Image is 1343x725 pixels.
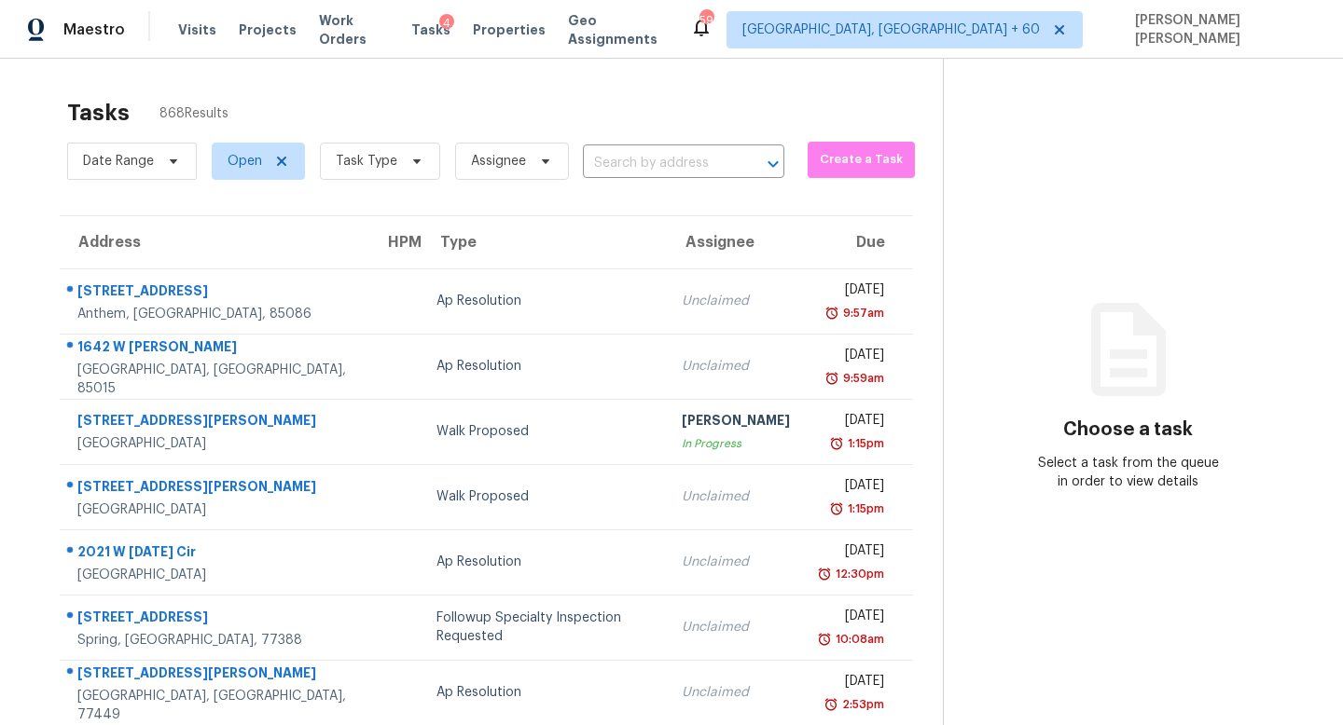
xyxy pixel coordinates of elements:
[682,292,790,310] div: Unclaimed
[63,21,125,39] span: Maestro
[760,151,786,177] button: Open
[369,216,422,268] th: HPM
[60,216,369,268] th: Address
[817,565,832,583] img: Overdue Alarm Icon
[820,346,884,369] div: [DATE]
[436,683,652,702] div: Ap Resolution
[583,149,732,178] input: Search by address
[77,566,354,584] div: [GEOGRAPHIC_DATA]
[682,683,790,702] div: Unclaimed
[439,14,454,33] div: 4
[422,216,667,268] th: Type
[568,11,668,48] span: Geo Assignments
[77,305,354,323] div: Anthem, [GEOGRAPHIC_DATA], 85086
[77,337,354,361] div: 1642 W [PERSON_NAME]
[805,216,913,268] th: Due
[682,553,790,571] div: Unclaimed
[808,142,915,178] button: Create a Task
[77,281,354,305] div: [STREET_ADDRESS]
[319,11,389,48] span: Work Orders
[817,149,906,171] span: Create a Task
[436,357,652,376] div: Ap Resolution
[667,216,805,268] th: Assignee
[832,630,884,649] div: 10:08am
[77,500,354,519] div: [GEOGRAPHIC_DATA]
[1128,11,1315,48] span: [PERSON_NAME] [PERSON_NAME]
[228,152,262,171] span: Open
[844,499,884,518] div: 1:15pm
[77,361,354,398] div: [GEOGRAPHIC_DATA], [GEOGRAPHIC_DATA], 85015
[824,695,838,714] img: Overdue Alarm Icon
[77,434,354,453] div: [GEOGRAPHIC_DATA]
[820,607,884,630] div: [DATE]
[1063,420,1193,439] h3: Choose a task
[436,553,652,571] div: Ap Resolution
[820,672,884,695] div: [DATE]
[817,630,832,649] img: Overdue Alarm Icon
[77,608,354,631] div: [STREET_ADDRESS]
[77,411,354,434] div: [STREET_ADDRESS][PERSON_NAME]
[473,21,546,39] span: Properties
[178,21,216,39] span: Visits
[77,477,354,500] div: [STREET_ADDRESS][PERSON_NAME]
[824,304,839,322] img: Overdue Alarm Icon
[83,152,154,171] span: Date Range
[829,499,844,518] img: Overdue Alarm Icon
[436,292,652,310] div: Ap Resolution
[820,541,884,565] div: [DATE]
[77,663,354,687] div: [STREET_ADDRESS][PERSON_NAME]
[699,11,713,30] div: 590
[832,565,884,583] div: 12:30pm
[844,434,884,453] div: 1:15pm
[436,487,652,506] div: Walk Proposed
[77,542,354,566] div: 2021 W [DATE] Cir
[820,476,884,499] div: [DATE]
[742,21,1040,39] span: [GEOGRAPHIC_DATA], [GEOGRAPHIC_DATA] + 60
[824,369,839,388] img: Overdue Alarm Icon
[436,422,652,441] div: Walk Proposed
[820,280,884,304] div: [DATE]
[77,687,354,724] div: [GEOGRAPHIC_DATA], [GEOGRAPHIC_DATA], 77449
[682,487,790,506] div: Unclaimed
[839,369,884,388] div: 9:59am
[682,618,790,636] div: Unclaimed
[411,23,450,36] span: Tasks
[1036,454,1221,491] div: Select a task from the queue in order to view details
[829,434,844,453] img: Overdue Alarm Icon
[77,631,354,650] div: Spring, [GEOGRAPHIC_DATA], 77388
[682,434,790,453] div: In Progress
[820,411,884,434] div: [DATE]
[839,304,884,322] div: 9:57am
[336,152,397,171] span: Task Type
[682,357,790,376] div: Unclaimed
[436,609,652,646] div: Followup Specialty Inspection Requested
[838,695,884,714] div: 2:53pm
[67,103,130,122] h2: Tasks
[159,104,228,123] span: 868 Results
[239,21,297,39] span: Projects
[682,411,790,434] div: [PERSON_NAME]
[471,152,526,171] span: Assignee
